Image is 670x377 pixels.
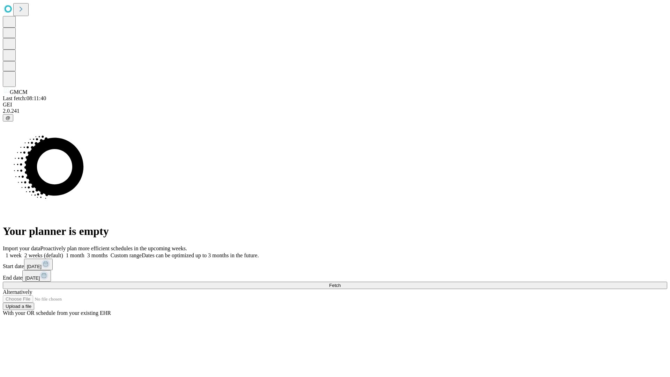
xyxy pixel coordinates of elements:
[3,310,111,316] span: With your OR schedule from your existing EHR
[3,303,34,310] button: Upload a file
[142,252,259,258] span: Dates can be optimized up to 3 months in the future.
[66,252,84,258] span: 1 month
[3,259,667,270] div: Start date
[27,264,42,269] span: [DATE]
[111,252,142,258] span: Custom range
[40,245,187,251] span: Proactively plan more efficient schedules in the upcoming weeks.
[6,252,22,258] span: 1 week
[25,275,40,281] span: [DATE]
[3,114,13,121] button: @
[6,115,10,120] span: @
[3,245,40,251] span: Import your data
[3,225,667,238] h1: Your planner is empty
[24,259,53,270] button: [DATE]
[3,108,667,114] div: 2.0.241
[3,282,667,289] button: Fetch
[10,89,28,95] span: GMCM
[3,102,667,108] div: GEI
[3,289,32,295] span: Alternatively
[329,283,341,288] span: Fetch
[22,270,51,282] button: [DATE]
[3,270,667,282] div: End date
[87,252,108,258] span: 3 months
[24,252,63,258] span: 2 weeks (default)
[3,95,46,101] span: Last fetch: 08:11:40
